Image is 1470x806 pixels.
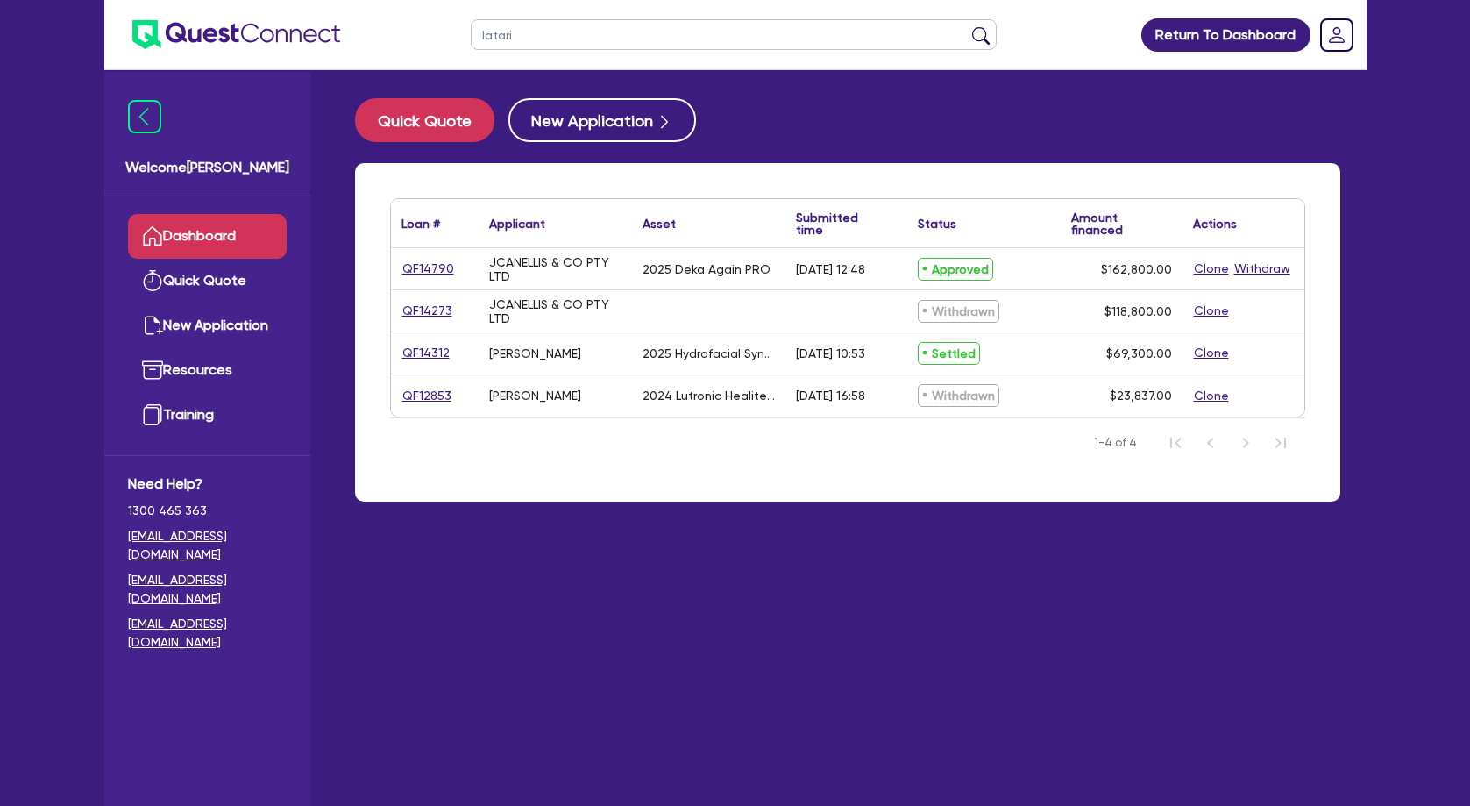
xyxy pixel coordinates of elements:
div: Submitted time [796,211,881,236]
a: Quick Quote [128,259,287,303]
div: [PERSON_NAME] [489,346,581,360]
a: Dropdown toggle [1314,12,1360,58]
div: Status [918,218,956,230]
button: Withdraw [1233,259,1291,279]
img: icon-menu-close [128,100,161,133]
button: Clone [1193,386,1230,406]
button: Clone [1193,301,1230,321]
input: Search by name, application ID or mobile number... [471,19,997,50]
div: Actions [1193,218,1237,230]
span: Withdrawn [918,300,999,323]
button: Clone [1193,259,1230,279]
span: Need Help? [128,474,287,495]
span: Settled [918,342,980,365]
img: training [142,404,163,425]
img: quick-quote [142,270,163,291]
span: $162,800.00 [1101,262,1172,276]
div: [DATE] 16:58 [796,389,865,403]
span: 1-4 of 4 [1094,434,1137,452]
img: quest-connect-logo-blue [132,20,340,49]
button: First Page [1158,425,1193,460]
img: new-application [142,315,163,336]
span: $118,800.00 [1104,304,1172,318]
img: resources [142,360,163,381]
a: QF14273 [401,301,453,321]
a: [EMAIL_ADDRESS][DOMAIN_NAME] [128,615,287,652]
div: 2025 Hydrafacial Syndeo [643,346,775,360]
div: JCANELLIS & CO PTY LTD [489,297,621,325]
a: New Application [128,303,287,348]
div: 2024 Lutronic Healite II [643,389,775,403]
span: Approved [918,258,993,281]
a: QF12853 [401,386,452,406]
a: [EMAIL_ADDRESS][DOMAIN_NAME] [128,527,287,564]
a: [EMAIL_ADDRESS][DOMAIN_NAME] [128,571,287,608]
span: $23,837.00 [1110,389,1172,403]
div: Amount financed [1071,211,1172,236]
div: Loan # [401,218,440,230]
span: 1300 465 363 [128,502,287,520]
a: QF14312 [401,343,451,363]
div: [PERSON_NAME] [489,389,581,403]
div: [DATE] 10:53 [796,346,865,360]
div: [DATE] 12:48 [796,262,865,276]
a: Quick Quote [355,98,508,142]
div: 2025 Deka Again PRO [643,262,771,276]
span: Withdrawn [918,384,999,407]
a: Training [128,393,287,438]
a: QF14790 [401,259,455,279]
span: $69,300.00 [1106,346,1172,360]
div: Asset [643,218,676,230]
button: Next Page [1228,425,1263,460]
button: Quick Quote [355,98,494,142]
button: Previous Page [1193,425,1228,460]
button: New Application [508,98,696,142]
div: Applicant [489,218,545,230]
div: JCANELLIS & CO PTY LTD [489,255,621,283]
a: Return To Dashboard [1141,18,1310,52]
button: Last Page [1263,425,1298,460]
a: Resources [128,348,287,393]
a: Dashboard [128,214,287,259]
button: Clone [1193,343,1230,363]
span: Welcome [PERSON_NAME] [125,157,289,178]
